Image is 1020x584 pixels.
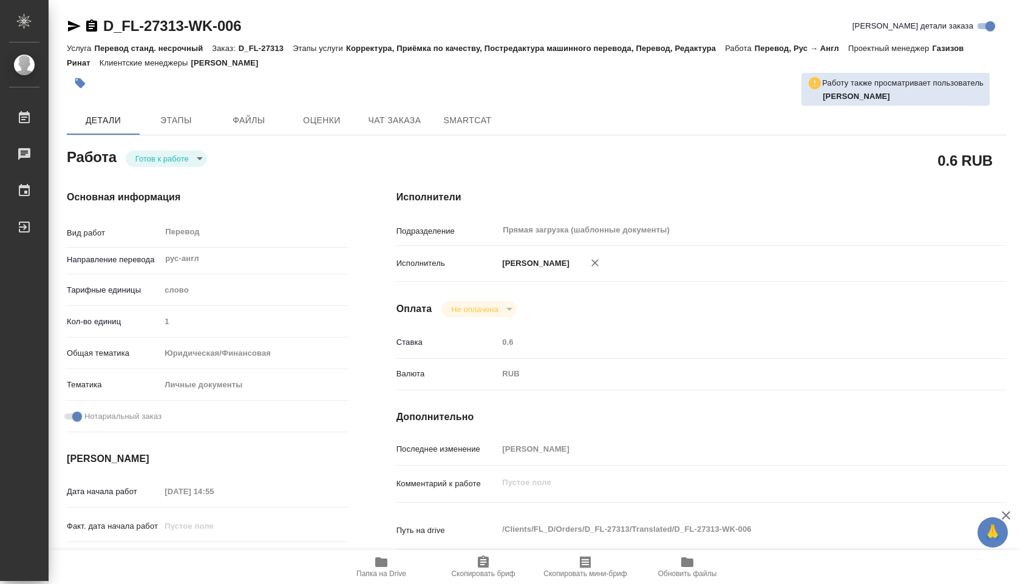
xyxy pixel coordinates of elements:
p: [PERSON_NAME] [191,58,268,67]
input: Пустое поле [160,313,347,330]
div: Личные документы [160,375,347,395]
span: Скопировать бриф [451,569,515,578]
span: Чат заказа [365,113,424,128]
input: Пустое поле [498,440,956,458]
p: Этапы услуги [293,44,346,53]
button: Обновить файлы [636,550,738,584]
p: Заказ: [212,44,238,53]
p: Тарифные единицы [67,284,160,296]
h4: Основная информация [67,190,348,205]
p: Корректура, Приёмка по качеству, Постредактура машинного перевода, Перевод, Редактура [346,44,725,53]
button: Готов к работе [132,154,192,164]
a: D_FL-27313-WK-006 [103,18,241,34]
p: Перевод, Рус → Англ [755,44,848,53]
p: Вид работ [67,227,160,239]
button: Удалить исполнителя [582,250,608,276]
p: Исполнитель [396,257,498,270]
p: Последнее изменение [396,443,498,455]
p: Дата начала работ [67,486,160,498]
p: Клиентские менеджеры [100,58,191,67]
span: Скопировать мини-бриф [543,569,627,578]
div: Юридическая/Финансовая [160,343,347,364]
h2: 0.6 RUB [937,150,993,171]
p: Направление перевода [67,254,160,266]
span: Детали [74,113,132,128]
input: Пустое поле [160,549,267,566]
span: Файлы [220,113,278,128]
span: Этапы [147,113,205,128]
h4: Дополнительно [396,410,1007,424]
p: Путь на drive [396,525,498,537]
textarea: /Clients/FL_D/Orders/D_FL-27313/Translated/D_FL-27313-WK-006 [498,519,956,540]
button: Папка на Drive [330,550,432,584]
button: Скопировать мини-бриф [534,550,636,584]
p: [PERSON_NAME] [498,257,569,270]
span: Обновить файлы [658,569,717,578]
p: Комментарий к работе [396,478,498,490]
h4: [PERSON_NAME] [67,452,348,466]
h4: Оплата [396,302,432,316]
p: Проектный менеджер [848,44,932,53]
input: Пустое поле [498,333,956,351]
p: Подразделение [396,225,498,237]
span: Нотариальный заказ [84,410,161,423]
p: Валюта [396,368,498,380]
p: Кол-во единиц [67,316,160,328]
h2: Работа [67,145,117,167]
div: RUB [498,364,956,384]
p: Услуга [67,44,94,53]
div: слово [160,280,347,300]
p: Гусев Александр [823,90,984,103]
p: Работу также просматривает пользователь [822,77,984,89]
button: Скопировать бриф [432,550,534,584]
button: Добавить тэг [67,70,93,97]
span: 🙏 [982,520,1003,545]
p: Общая тематика [67,347,160,359]
p: Работа [725,44,755,53]
input: Пустое поле [160,517,267,535]
p: Перевод станд. несрочный [94,44,212,53]
button: Скопировать ссылку [84,19,99,33]
p: Тематика [67,379,160,391]
button: 🙏 [977,517,1008,548]
b: [PERSON_NAME] [823,92,890,101]
span: Папка на Drive [356,569,406,578]
span: [PERSON_NAME] детали заказа [852,20,973,32]
p: D_FL-27313 [239,44,293,53]
span: Оценки [293,113,351,128]
p: Факт. дата начала работ [67,520,160,532]
button: Не оплачена [447,304,501,314]
button: Скопировать ссылку для ЯМессенджера [67,19,81,33]
input: Пустое поле [160,483,267,500]
p: Ставка [396,336,498,348]
span: SmartCat [438,113,497,128]
div: Готов к работе [441,301,516,317]
h4: Исполнители [396,190,1007,205]
div: Готов к работе [126,151,207,167]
